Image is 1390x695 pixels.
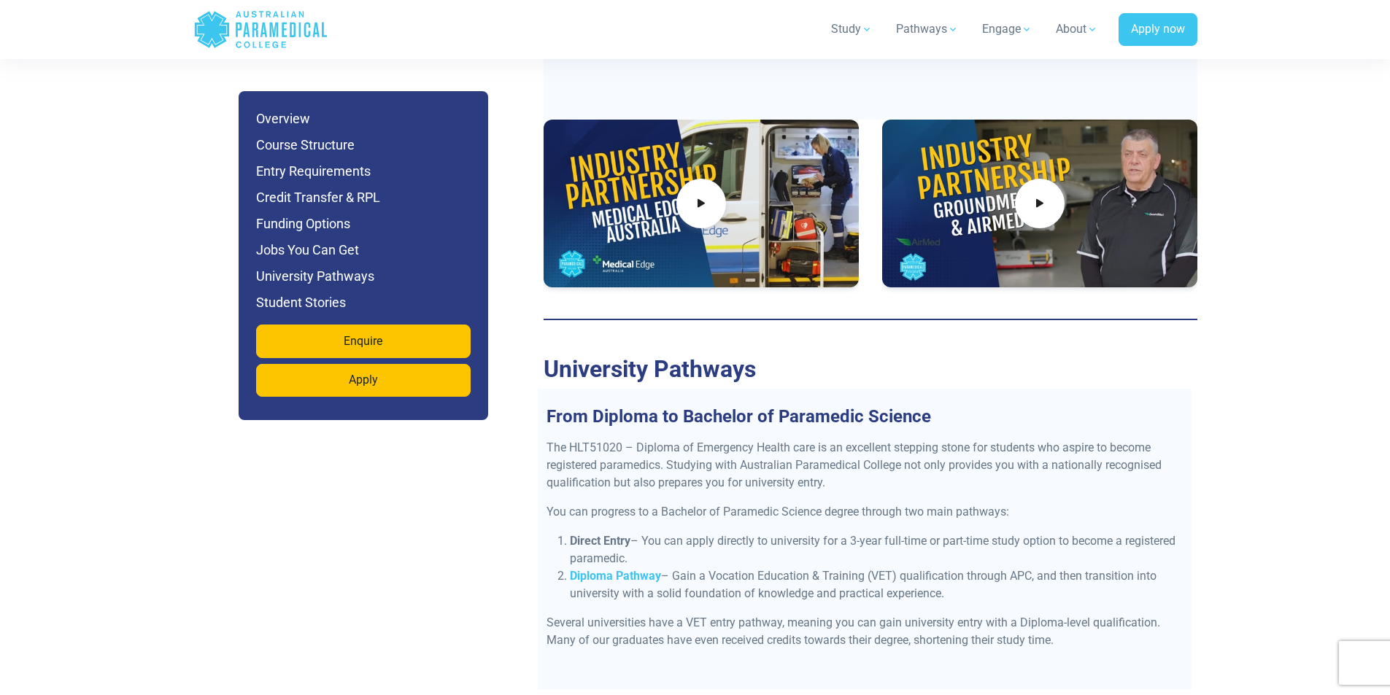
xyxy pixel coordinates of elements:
[570,532,1183,567] li: – You can apply directly to university for a 3-year full-time or part-time study option to become...
[570,569,661,583] a: Diploma Pathway
[538,406,1192,427] h3: From Diploma to Bachelor of Paramedic Science
[570,567,1183,602] li: – Gain a Vocation Education & Training (VET) qualification through APC, and then transition into ...
[547,614,1183,649] p: Several universities have a VET entry pathway, meaning you can gain university entry with a Diplo...
[193,6,328,53] a: Australian Paramedical College
[544,355,1197,383] h2: University Pathways
[1047,9,1107,50] a: About
[547,503,1183,521] p: You can progress to a Bachelor of Paramedic Science degree through two main pathways:
[822,9,881,50] a: Study
[570,534,630,548] strong: Direct Entry
[887,9,968,50] a: Pathways
[1119,13,1197,47] a: Apply now
[973,9,1041,50] a: Engage
[547,439,1183,492] p: The HLT51020 – Diploma of Emergency Health care is an excellent stepping stone for students who a...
